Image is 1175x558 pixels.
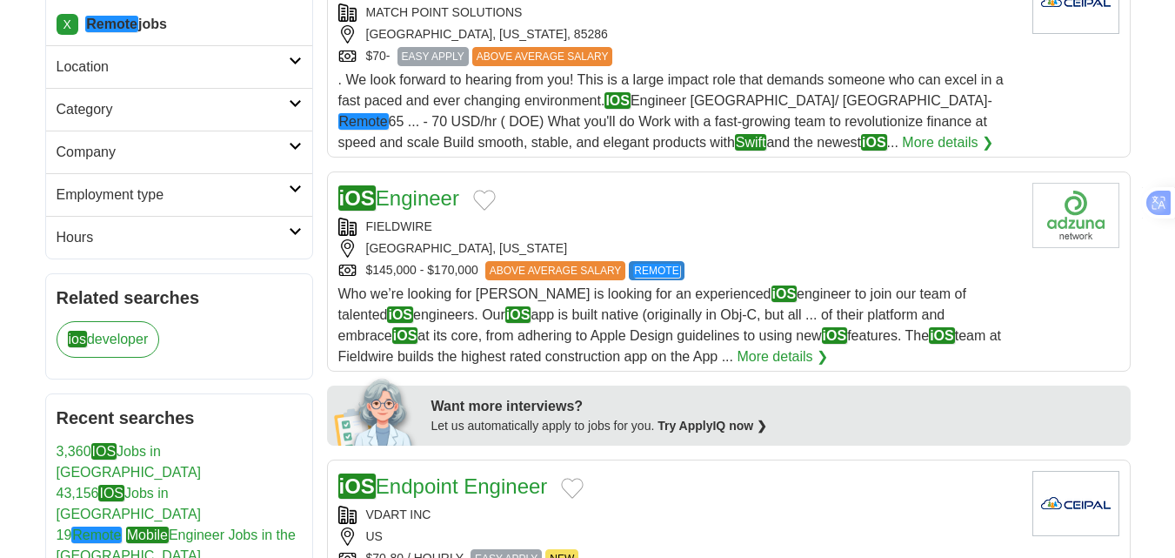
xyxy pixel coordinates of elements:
[485,261,626,280] span: ABOVE AVERAGE SALARY
[633,264,679,278] em: REMOTE
[91,443,117,460] em: IOS
[473,190,496,211] button: Add to favorite jobs
[737,346,828,367] a: More details ❯
[604,92,631,109] em: IOS
[338,239,1018,258] div: [GEOGRAPHIC_DATA], [US_STATE]
[338,72,1004,151] span: . We look forward to hearing from you! This is a large impact role that demands someone who can e...
[902,132,993,153] a: More details ❯
[85,16,167,32] strong: jobs
[338,261,1018,280] div: $145,000 - $170,000
[46,45,312,88] a: Location
[1032,471,1119,536] img: Company logo
[392,327,418,344] em: iOS
[472,47,613,66] span: ABOVE AVERAGE SALARY
[71,527,122,543] em: Remote
[658,419,767,433] a: Try ApplyIQ now ❯
[387,306,413,323] em: iOS
[57,185,289,205] h2: Employment type
[57,142,289,163] h2: Company
[338,113,389,130] em: Remote
[735,134,767,151] em: Swift
[46,131,312,173] a: Company
[861,134,887,151] em: iOS
[126,527,169,543] em: Mobile
[431,396,1120,417] div: Want more interviews?
[46,216,312,259] a: Hours
[822,327,848,344] em: iOS
[57,321,160,358] a: iosdeveloper
[561,478,584,499] button: Add to favorite jobs
[334,376,418,446] img: apply-iq-scientist.png
[338,506,1018,524] div: VDART INC
[98,485,124,501] em: IOS
[57,14,78,35] a: X
[57,285,302,311] h2: Related searches
[46,88,312,131] a: Category
[929,327,955,344] em: iOS
[46,173,312,216] a: Employment type
[57,405,302,431] h2: Recent searches
[338,25,1018,44] div: [GEOGRAPHIC_DATA], [US_STATE], 85286
[57,99,289,120] h2: Category
[338,185,459,211] a: iOSEngineer
[338,3,1018,22] div: MATCH POINT SOLUTIONS
[1032,183,1119,248] img: Company logo
[338,474,376,499] em: iOS
[338,47,1018,66] div: $70-
[338,474,548,499] a: iOSEndpoint Engineer
[68,331,87,347] em: ios
[57,57,289,77] h2: Location
[338,218,1018,236] div: FIELDWIRE
[57,227,289,248] h2: Hours
[85,16,138,32] em: Remote
[338,528,1018,546] div: US
[397,47,469,66] span: EASY APPLY
[431,417,1120,435] div: Let us automatically apply to jobs for you.
[505,306,531,323] em: iOS
[771,286,798,302] em: iOS
[338,185,376,211] em: iOS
